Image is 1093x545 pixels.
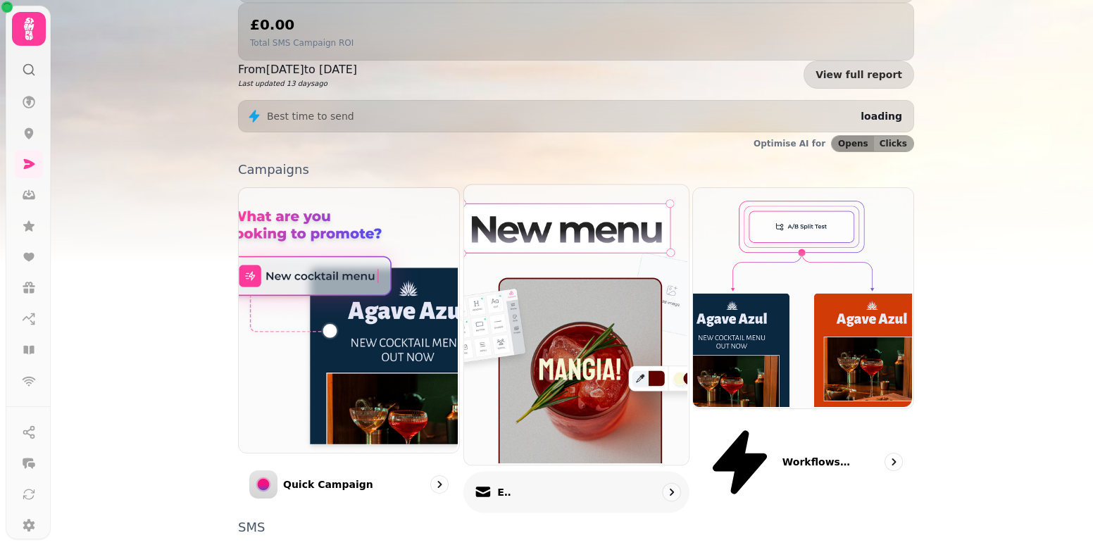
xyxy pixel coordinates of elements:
[692,187,912,407] img: Workflows (coming soon)
[782,455,853,469] p: Workflows (coming soon)
[804,61,914,89] a: View full report
[838,139,868,148] span: Opens
[250,37,354,49] p: Total SMS Campaign ROI
[861,111,902,122] span: loading
[238,521,914,534] p: SMS
[432,477,446,491] svg: go to
[887,455,901,469] svg: go to
[462,183,687,463] img: Email
[250,15,354,35] h2: £0.00
[692,187,914,510] a: Workflows (coming soon)Workflows (coming soon)
[463,184,689,513] a: EmailEmail
[238,78,357,89] p: Last updated 13 days ago
[664,485,678,499] svg: go to
[497,485,511,499] p: Email
[832,136,874,151] button: Opens
[238,187,460,510] a: Quick CampaignQuick Campaign
[874,136,913,151] button: Clicks
[238,163,914,176] p: Campaigns
[237,187,458,451] img: Quick Campaign
[238,61,357,78] p: From [DATE] to [DATE]
[267,109,354,123] p: Best time to send
[283,477,373,491] p: Quick Campaign
[880,139,907,148] span: Clicks
[754,138,825,149] p: Optimise AI for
